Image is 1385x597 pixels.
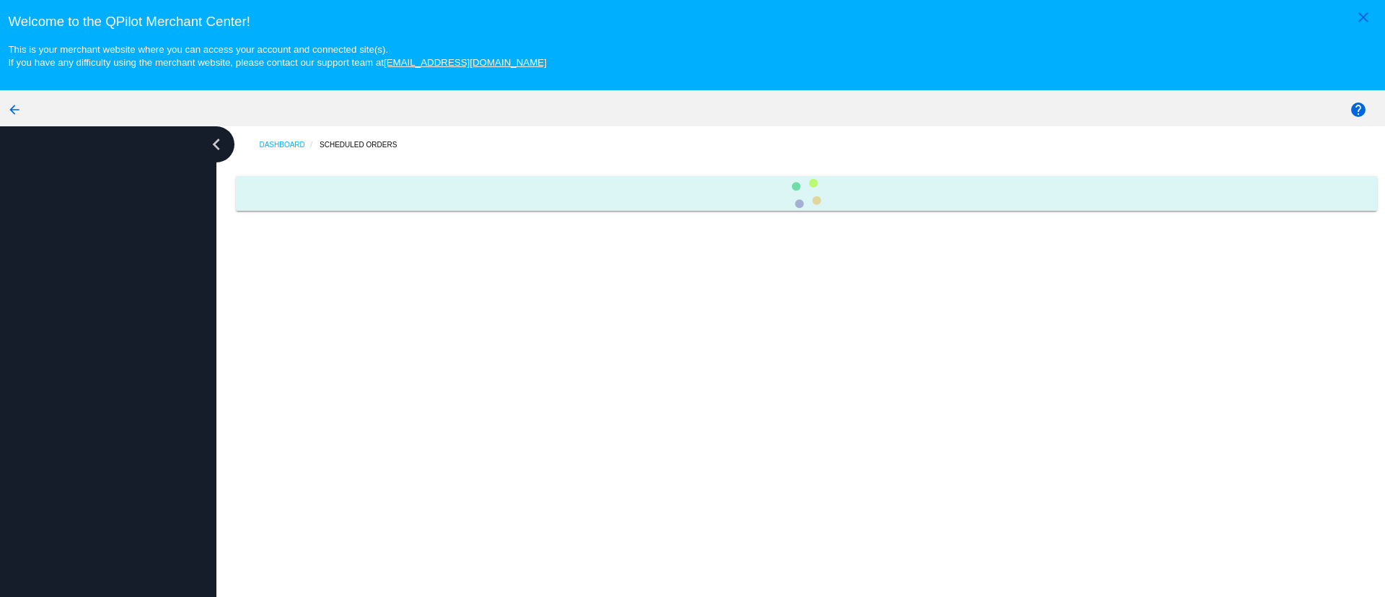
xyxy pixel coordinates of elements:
i: chevron_left [205,133,228,156]
a: Dashboard [259,134,320,156]
a: Scheduled Orders [320,134,410,156]
mat-icon: help [1350,101,1367,118]
mat-icon: close [1355,9,1372,26]
h3: Welcome to the QPilot Merchant Center! [8,14,1376,30]
mat-icon: arrow_back [6,101,23,118]
a: [EMAIL_ADDRESS][DOMAIN_NAME] [384,57,547,68]
small: This is your merchant website where you can access your account and connected site(s). If you hav... [8,44,546,68]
